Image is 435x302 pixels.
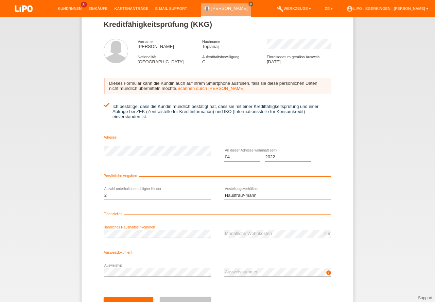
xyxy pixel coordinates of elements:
span: Adresse [104,136,118,139]
span: Nachname [202,39,220,44]
span: Einreisedatum gemäss Ausweis [267,55,319,59]
a: [PERSON_NAME] [211,6,248,11]
span: Finanzielles [104,212,124,216]
a: buildWerkzeuge ▾ [274,6,315,11]
a: close [248,2,253,6]
div: C [202,54,267,64]
a: Kartenanträge [111,6,152,11]
div: [DATE] [267,54,331,64]
span: Persönliche Angaben [104,174,139,178]
i: info [326,270,331,275]
h1: Kreditfähigkeitsprüfung (KKG) [104,20,331,29]
a: Einkäufe [85,6,111,11]
i: build [277,5,284,12]
span: Vorname [138,39,153,44]
a: account_circleLIPO - Egerkingen - [PERSON_NAME] ▾ [343,6,432,11]
a: info [326,272,331,276]
div: Dieses Formular kann die Kundin auch auf ihrem Smartphone ausfüllen, falls sie diese persönlichen... [104,78,331,94]
i: account_circle [346,5,353,12]
a: Support [418,296,432,300]
div: [GEOGRAPHIC_DATA] [138,54,202,64]
a: DE ▾ [321,6,336,11]
div: Toplanaj [202,39,267,49]
label: Ich bestätige, dass die Kundin mündlich bestätigt hat, dass sie mit einer Kreditfähigkeitsprüfung... [104,104,331,119]
span: Aufenthaltsbewilligung [202,55,239,59]
a: LIPO pay [7,14,41,19]
div: [PERSON_NAME] [138,39,202,49]
a: Kund*innen [54,6,85,11]
span: Ausweisdokument [104,251,134,254]
span: Nationalität [138,55,156,59]
a: Scannen durch [PERSON_NAME] [177,86,245,91]
span: 37 [81,2,87,7]
div: CHF [324,232,331,236]
a: E-Mail Support [152,6,191,11]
